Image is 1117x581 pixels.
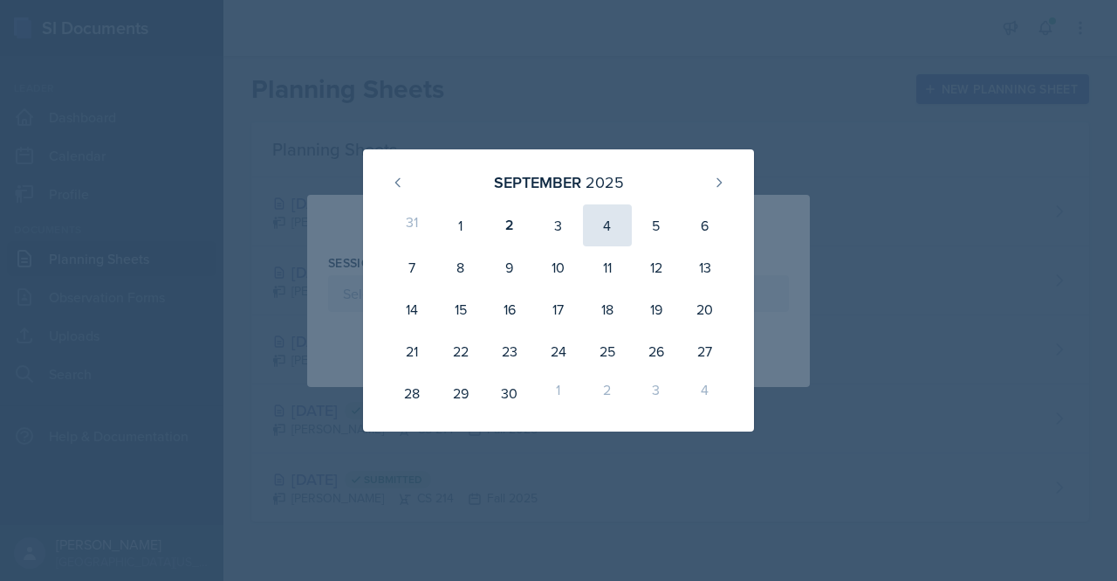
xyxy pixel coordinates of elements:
[681,372,730,414] div: 4
[494,170,581,194] div: September
[583,204,632,246] div: 4
[534,330,583,372] div: 24
[387,204,436,246] div: 31
[534,246,583,288] div: 10
[632,246,681,288] div: 12
[387,372,436,414] div: 28
[387,330,436,372] div: 21
[436,372,485,414] div: 29
[485,204,534,246] div: 2
[436,288,485,330] div: 15
[681,246,730,288] div: 13
[485,372,534,414] div: 30
[485,288,534,330] div: 16
[632,288,681,330] div: 19
[681,330,730,372] div: 27
[436,204,485,246] div: 1
[632,372,681,414] div: 3
[632,330,681,372] div: 26
[583,246,632,288] div: 11
[534,288,583,330] div: 17
[387,288,436,330] div: 14
[436,246,485,288] div: 8
[632,204,681,246] div: 5
[485,246,534,288] div: 9
[387,246,436,288] div: 7
[583,372,632,414] div: 2
[534,204,583,246] div: 3
[681,204,730,246] div: 6
[485,330,534,372] div: 23
[681,288,730,330] div: 20
[436,330,485,372] div: 22
[583,330,632,372] div: 25
[586,170,624,194] div: 2025
[534,372,583,414] div: 1
[583,288,632,330] div: 18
